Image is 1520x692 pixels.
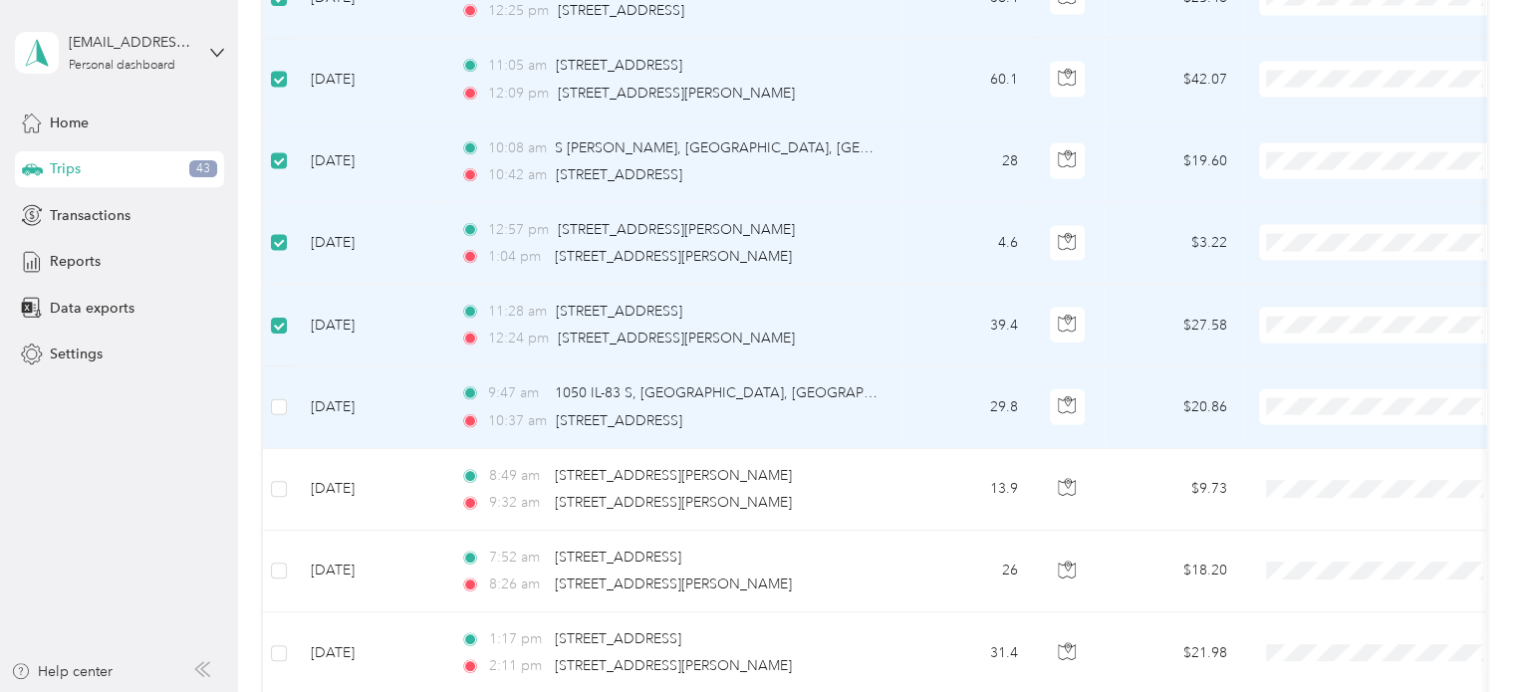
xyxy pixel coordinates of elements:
[488,219,549,241] span: 12:57 pm
[488,137,545,159] span: 10:08 am
[488,55,547,77] span: 11:05 am
[555,139,980,156] span: S [PERSON_NAME], [GEOGRAPHIC_DATA], [GEOGRAPHIC_DATA]
[556,412,682,429] span: [STREET_ADDRESS]
[1104,449,1243,531] td: $9.73
[555,384,935,401] span: 1050 IL-83 S, [GEOGRAPHIC_DATA], [GEOGRAPHIC_DATA]
[488,492,545,514] span: 9:32 am
[50,113,89,133] span: Home
[558,85,795,102] span: [STREET_ADDRESS][PERSON_NAME]
[50,251,101,272] span: Reports
[1104,531,1243,612] td: $18.20
[488,246,545,268] span: 1:04 pm
[1104,39,1243,120] td: $42.07
[50,298,134,319] span: Data exports
[69,60,175,72] div: Personal dashboard
[50,205,130,226] span: Transactions
[295,121,444,203] td: [DATE]
[902,121,1034,203] td: 28
[902,531,1034,612] td: 26
[488,301,547,323] span: 11:28 am
[555,549,681,566] span: [STREET_ADDRESS]
[488,574,545,595] span: 8:26 am
[555,248,792,265] span: [STREET_ADDRESS][PERSON_NAME]
[11,661,113,682] button: Help center
[555,467,792,484] span: [STREET_ADDRESS][PERSON_NAME]
[488,328,549,349] span: 12:24 pm
[488,83,549,105] span: 12:09 pm
[555,576,792,592] span: [STREET_ADDRESS][PERSON_NAME]
[488,382,545,404] span: 9:47 am
[558,221,795,238] span: [STREET_ADDRESS][PERSON_NAME]
[295,203,444,285] td: [DATE]
[1104,285,1243,366] td: $27.58
[295,285,444,366] td: [DATE]
[558,330,795,346] span: [STREET_ADDRESS][PERSON_NAME]
[488,410,547,432] span: 10:37 am
[50,158,81,179] span: Trips
[295,531,444,612] td: [DATE]
[555,494,792,511] span: [STREET_ADDRESS][PERSON_NAME]
[50,344,103,364] span: Settings
[1408,580,1520,692] iframe: Everlance-gr Chat Button Frame
[555,630,681,647] span: [STREET_ADDRESS]
[902,285,1034,366] td: 39.4
[556,303,682,320] span: [STREET_ADDRESS]
[69,32,193,53] div: [EMAIL_ADDRESS][DOMAIN_NAME]
[488,547,545,569] span: 7:52 am
[1104,121,1243,203] td: $19.60
[189,160,217,178] span: 43
[488,164,547,186] span: 10:42 am
[556,166,682,183] span: [STREET_ADDRESS]
[295,449,444,531] td: [DATE]
[295,366,444,448] td: [DATE]
[1104,366,1243,448] td: $20.86
[556,57,682,74] span: [STREET_ADDRESS]
[488,655,545,677] span: 2:11 pm
[902,366,1034,448] td: 29.8
[902,39,1034,120] td: 60.1
[558,2,684,19] span: [STREET_ADDRESS]
[1104,203,1243,285] td: $3.22
[902,203,1034,285] td: 4.6
[555,657,792,674] span: [STREET_ADDRESS][PERSON_NAME]
[295,39,444,120] td: [DATE]
[488,465,545,487] span: 8:49 am
[902,449,1034,531] td: 13.9
[488,628,545,650] span: 1:17 pm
